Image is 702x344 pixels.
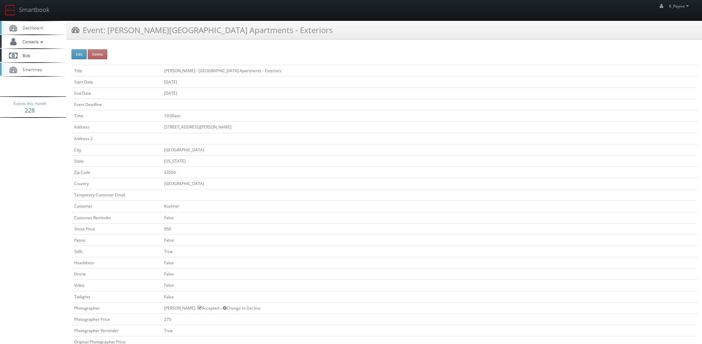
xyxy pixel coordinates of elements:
td: [US_STATE] [162,155,697,167]
td: Start Date [71,76,162,87]
td: Customer [71,201,162,212]
td: 10:00am [162,110,697,122]
td: Stills [71,246,162,257]
td: False [162,234,697,246]
td: Country [71,178,162,189]
td: 650 [162,223,697,234]
button: Edit [71,49,87,59]
td: [STREET_ADDRESS][PERSON_NAME] [162,122,697,133]
td: Title [71,65,162,76]
td: Address [71,122,162,133]
span: Smartmap [19,67,42,72]
td: False [162,257,697,269]
td: [PERSON_NAME] - Accepted -- [162,302,697,314]
td: Temporary Customer Email [71,189,162,201]
td: Twilights [71,291,162,302]
td: Photographer [71,302,162,314]
td: State [71,155,162,167]
span: Contacts [19,39,45,44]
td: Shoot Price [71,223,162,234]
img: smartbook-logo.png [5,5,16,16]
td: False [162,280,697,291]
td: Photographer Reminder [71,325,162,336]
a: Change to Decline [223,305,260,311]
td: City [71,144,162,155]
span: K_Payne [669,3,691,9]
td: End Date [71,87,162,99]
td: False [162,269,697,280]
span: Bids [19,53,30,58]
td: 23504 [162,167,697,178]
td: Event Deadline [71,99,162,110]
td: False [162,291,697,302]
td: [GEOGRAPHIC_DATA] [162,144,697,155]
td: [PERSON_NAME] - [GEOGRAPHIC_DATA] Apartments - Exteriors [162,65,697,76]
td: 275 [162,314,697,325]
td: [DATE] [162,87,697,99]
td: [DATE] [162,76,697,87]
td: True [162,325,697,336]
td: Headshots [71,257,162,269]
td: Kushner [162,201,697,212]
td: False [162,212,697,223]
h3: Event: [PERSON_NAME][GEOGRAPHIC_DATA] Apartments - Exteriors [71,24,333,36]
td: Video [71,280,162,291]
strong: 228 [25,106,35,114]
td: True [162,246,697,257]
td: Address 2 [71,133,162,144]
td: Time [71,110,162,122]
td: [GEOGRAPHIC_DATA] [162,178,697,189]
td: Drone [71,269,162,280]
td: Customer Reminder [71,212,162,223]
td: Photographer Price [71,314,162,325]
span: Dashboard [19,25,43,30]
button: Delete [88,49,107,59]
span: Events this month [14,100,46,107]
td: Zip Code [71,167,162,178]
td: Panos [71,234,162,246]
